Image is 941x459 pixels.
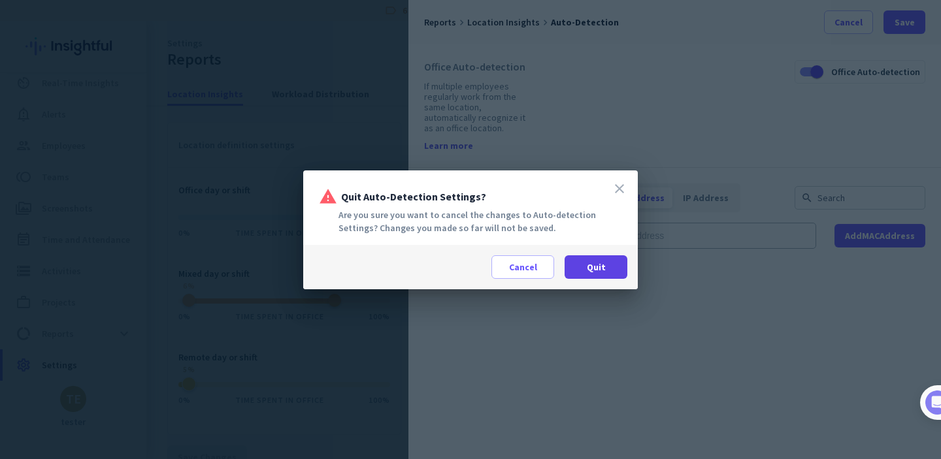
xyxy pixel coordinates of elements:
span: Cancel [509,261,537,274]
div: Are you sure you want to cancel the changes to Auto-detection Settings? Changes you made so far w... [319,208,622,234]
span: Quit Auto-detection Settings? [341,191,486,202]
span: Quit [587,261,606,274]
i: warning [319,187,337,206]
button: Cancel [491,255,554,279]
button: Quit [565,255,627,279]
i: close [612,181,627,197]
